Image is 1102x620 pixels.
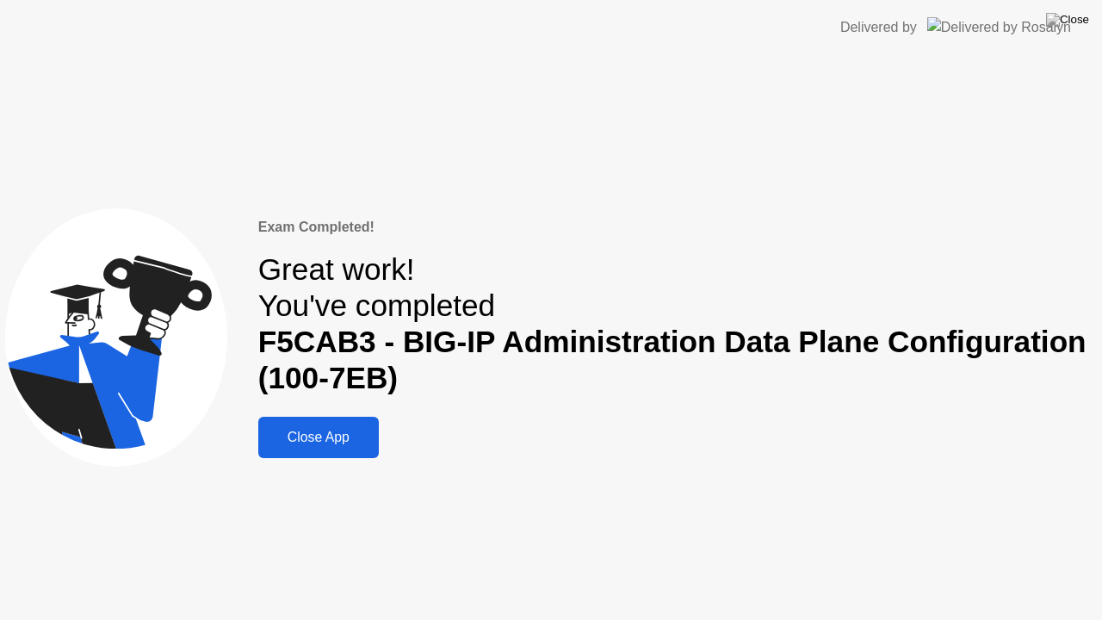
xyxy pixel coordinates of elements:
div: Great work! You've completed [258,251,1097,397]
div: Delivered by [840,17,917,38]
img: Close [1046,13,1089,27]
div: Exam Completed! [258,217,1097,238]
img: Delivered by Rosalyn [927,17,1071,37]
div: Close App [263,430,374,445]
b: F5CAB3 - BIG-IP Administration Data Plane Configuration (100-7EB) [258,325,1087,394]
button: Close App [258,417,379,458]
